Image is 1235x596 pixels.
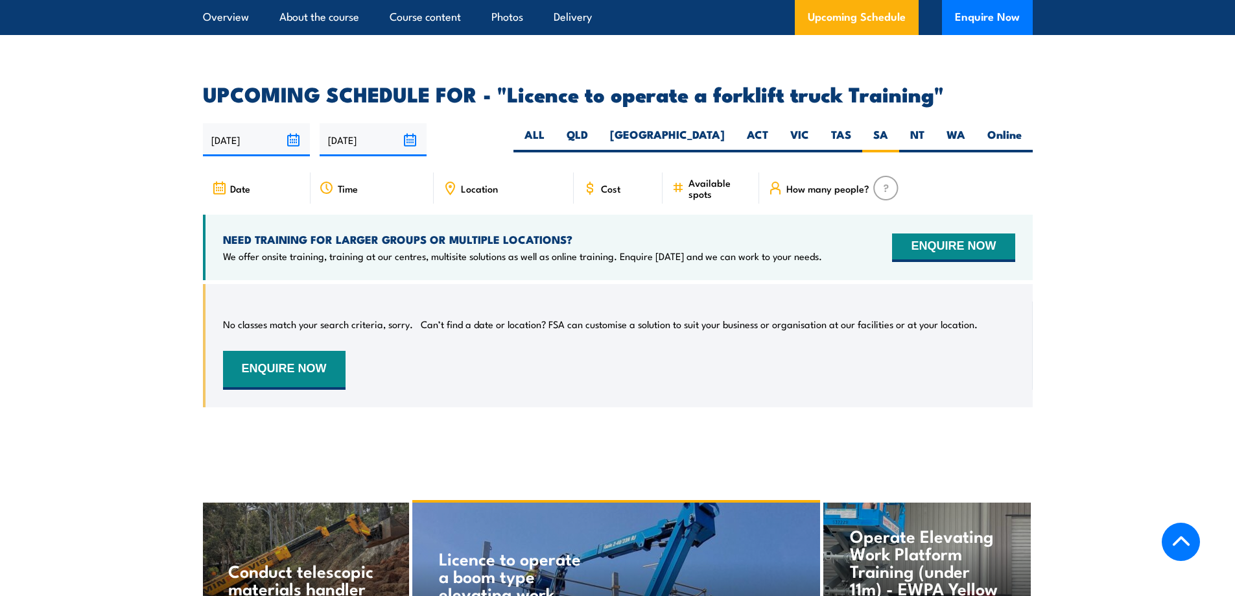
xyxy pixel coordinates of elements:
label: ALL [513,127,556,152]
button: ENQUIRE NOW [892,233,1015,262]
label: Online [976,127,1033,152]
label: TAS [820,127,862,152]
label: VIC [779,127,820,152]
h2: UPCOMING SCHEDULE FOR - "Licence to operate a forklift truck Training" [203,84,1033,102]
input: From date [203,123,310,156]
span: Cost [601,183,620,194]
p: We offer onsite training, training at our centres, multisite solutions as well as online training... [223,250,822,263]
label: NT [899,127,935,152]
button: ENQUIRE NOW [223,351,346,390]
span: Location [461,183,498,194]
h4: NEED TRAINING FOR LARGER GROUPS OR MULTIPLE LOCATIONS? [223,232,822,246]
span: Available spots [688,177,750,199]
label: SA [862,127,899,152]
label: [GEOGRAPHIC_DATA] [599,127,736,152]
span: How many people? [786,183,869,194]
p: No classes match your search criteria, sorry. [223,318,413,331]
label: QLD [556,127,599,152]
p: Can’t find a date or location? FSA can customise a solution to suit your business or organisation... [421,318,978,331]
label: ACT [736,127,779,152]
label: WA [935,127,976,152]
span: Date [230,183,250,194]
span: Time [338,183,358,194]
input: To date [320,123,427,156]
